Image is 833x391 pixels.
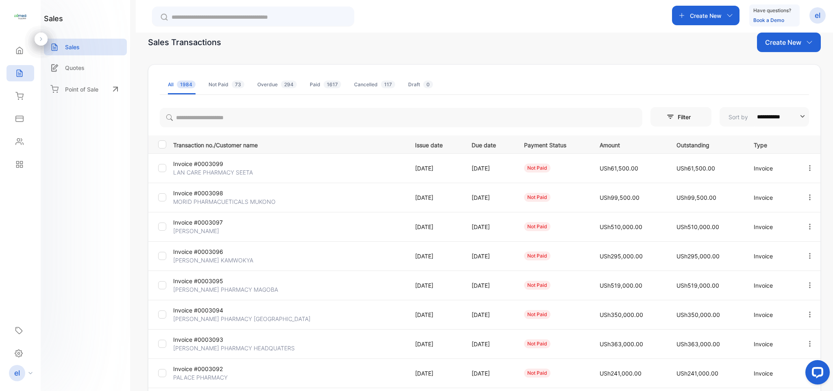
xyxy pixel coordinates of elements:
[754,369,789,378] p: Invoice
[415,369,455,378] p: [DATE]
[676,223,719,230] span: USh510,000.00
[600,165,638,172] span: USh61,500.00
[815,10,820,21] p: el
[754,223,789,231] p: Invoice
[676,139,737,149] p: Outstanding
[754,310,789,319] p: Invoice
[281,81,297,88] span: 294
[173,247,250,256] p: Invoice #0003096
[754,340,789,348] p: Invoice
[729,113,748,121] p: Sort by
[600,341,643,347] span: USh363,000.00
[600,223,642,230] span: USh510,000.00
[600,282,642,289] span: USh519,000.00
[173,344,295,352] p: [PERSON_NAME] PHARMACY HEADQUATERS
[173,256,253,264] p: [PERSON_NAME] KAMWOKYA
[173,168,253,177] p: LAN CARE PHARMACY SEETA
[600,370,642,377] span: USh241,000.00
[672,6,739,25] button: Create New
[173,335,250,344] p: Invoice #0003093
[44,59,127,76] a: Quotes
[310,81,341,88] div: Paid
[472,369,507,378] p: [DATE]
[14,368,20,378] p: el
[173,227,250,235] p: [PERSON_NAME]
[676,341,720,347] span: USh363,000.00
[423,81,433,88] span: 0
[173,197,276,206] p: MORID PHARMACUETICALS MUKONO
[600,139,660,149] p: Amount
[65,85,98,94] p: Point of Sale
[524,310,550,319] div: not paid
[754,164,789,173] p: Invoice
[524,164,550,173] div: not paid
[173,159,250,168] p: Invoice #0003099
[753,17,784,23] a: Book a Demo
[472,310,507,319] p: [DATE]
[472,193,507,202] p: [DATE]
[209,81,244,88] div: Not Paid
[173,373,250,382] p: PALACE PHARMACY
[754,281,789,290] p: Invoice
[173,365,250,373] p: Invoice #0003092
[600,311,643,318] span: USh350,000.00
[65,63,85,72] p: Quotes
[415,223,455,231] p: [DATE]
[524,281,550,290] div: not paid
[809,6,826,25] button: el
[408,81,433,88] div: Draft
[44,13,63,24] h1: sales
[65,43,80,51] p: Sales
[754,193,789,202] p: Invoice
[472,252,507,260] p: [DATE]
[676,165,715,172] span: USh61,500.00
[676,311,720,318] span: USh350,000.00
[415,281,455,290] p: [DATE]
[232,81,244,88] span: 73
[173,285,278,294] p: [PERSON_NAME] PHARMACY MAGOBA
[472,223,507,231] p: [DATE]
[173,277,250,285] p: Invoice #0003095
[472,139,507,149] p: Due date
[257,81,297,88] div: Overdue
[415,340,455,348] p: [DATE]
[148,36,221,48] div: Sales Transactions
[765,37,801,47] p: Create New
[690,11,722,20] p: Create New
[600,253,643,260] span: USh295,000.00
[757,33,821,52] button: Create New
[415,310,455,319] p: [DATE]
[44,80,127,98] a: Point of Sale
[754,139,789,149] p: Type
[799,357,833,391] iframe: LiveChat chat widget
[415,164,455,173] p: [DATE]
[381,81,395,88] span: 117
[14,11,26,23] img: logo
[676,253,720,260] span: USh295,000.00
[754,252,789,260] p: Invoice
[524,369,550,378] div: not paid
[173,306,250,315] p: Invoice #0003094
[472,340,507,348] p: [DATE]
[472,164,507,173] p: [DATE]
[524,222,550,231] div: not paid
[676,194,716,201] span: USh99,500.00
[415,252,455,260] p: [DATE]
[44,39,127,55] a: Sales
[173,315,311,323] p: [PERSON_NAME] PHARMACY [GEOGRAPHIC_DATA]
[354,81,395,88] div: Cancelled
[524,251,550,260] div: not paid
[524,193,550,202] div: not paid
[177,81,196,88] span: 1984
[415,139,455,149] p: Issue date
[676,370,718,377] span: USh241,000.00
[676,282,719,289] span: USh519,000.00
[173,189,250,197] p: Invoice #0003098
[600,194,639,201] span: USh99,500.00
[168,81,196,88] div: All
[524,139,583,149] p: Payment Status
[720,107,809,127] button: Sort by
[472,281,507,290] p: [DATE]
[753,7,791,15] p: Have questions?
